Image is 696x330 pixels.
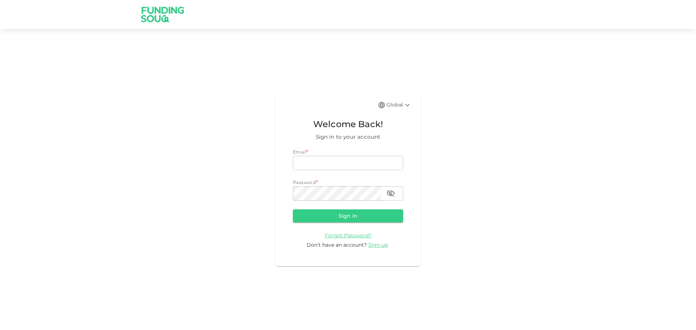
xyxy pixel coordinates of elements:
span: Sign up [368,242,388,248]
span: Email [293,149,306,155]
a: Forgot Password? [325,232,372,239]
input: email [293,156,403,170]
button: Sign in [293,209,403,222]
span: Sign in to your account [293,133,403,141]
span: Don’t have an account? [307,242,367,248]
input: password [293,186,381,201]
span: Welcome Back! [293,117,403,131]
span: Password [293,180,316,185]
div: Global [386,101,412,109]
